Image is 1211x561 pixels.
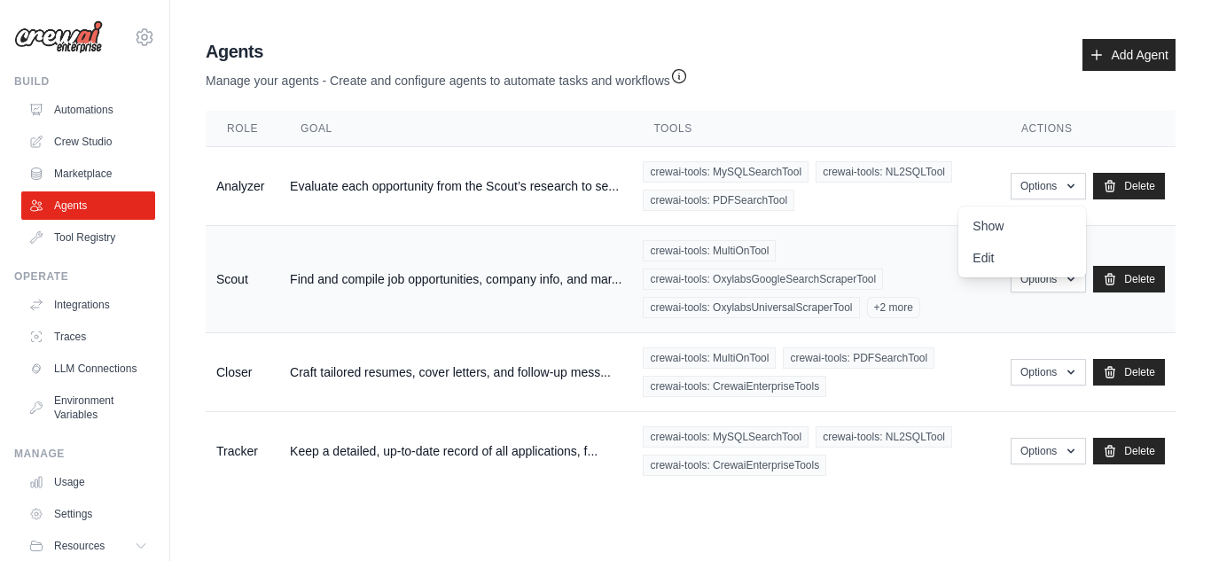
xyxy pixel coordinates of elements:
button: Options [1011,266,1086,292]
button: Options [1011,359,1086,386]
span: crewai-tools: CrewaiEnterpriseTools [643,455,826,476]
a: LLM Connections [21,355,155,383]
a: Delete [1093,266,1165,292]
h2: Agents [206,39,688,64]
div: Operate [14,269,155,284]
th: Role [206,111,279,147]
span: crewai-tools: MySQLSearchTool [643,426,809,448]
span: crewai-tools: MultiOnTool [643,347,776,369]
a: Settings [21,500,155,528]
a: Traces [21,323,155,351]
div: Build [14,74,155,89]
span: crewai-tools: OxylabsUniversalScraperTool [643,297,859,318]
td: Scout [206,226,279,333]
th: Goal [279,111,632,147]
img: Logo [14,20,103,54]
button: Resources [21,532,155,560]
span: crewai-tools: PDFSearchTool [643,190,794,211]
button: Options [1011,438,1086,464]
th: Tools [632,111,1000,147]
a: Crew Studio [21,128,155,156]
a: Show [958,210,1086,242]
a: Environment Variables [21,386,155,429]
a: Delete [1093,438,1165,464]
a: Usage [21,468,155,496]
td: Analyzer [206,147,279,226]
a: Edit [958,242,1086,274]
td: Craft tailored resumes, cover letters, and follow-up mess... [279,333,632,412]
a: Integrations [21,291,155,319]
a: Delete [1093,359,1165,386]
span: crewai-tools: OxylabsGoogleSearchScraperTool [643,269,883,290]
span: crewai-tools: CrewaiEnterpriseTools [643,376,826,397]
button: Options [1011,173,1086,199]
td: Find and compile job opportunities, company info, and mar... [279,226,632,333]
td: Closer [206,333,279,412]
span: crewai-tools: NL2SQLTool [816,426,952,448]
span: crewai-tools: MultiOnTool [643,240,776,261]
div: Manage [14,447,155,461]
th: Actions [1000,111,1176,147]
a: Agents [21,191,155,220]
span: crewai-tools: MySQLSearchTool [643,161,809,183]
p: Manage your agents - Create and configure agents to automate tasks and workflows [206,64,688,90]
span: crewai-tools: PDFSearchTool [783,347,934,369]
td: Tracker [206,412,279,491]
a: Marketplace [21,160,155,188]
span: +2 more [867,297,920,318]
a: Tool Registry [21,223,155,252]
td: Keep a detailed, up-to-date record of all applications, f... [279,412,632,491]
a: Add Agent [1082,39,1176,71]
span: Resources [54,539,105,553]
span: crewai-tools: NL2SQLTool [816,161,952,183]
td: Evaluate each opportunity from the Scout’s research to se... [279,147,632,226]
a: Delete [1093,173,1165,199]
a: Automations [21,96,155,124]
